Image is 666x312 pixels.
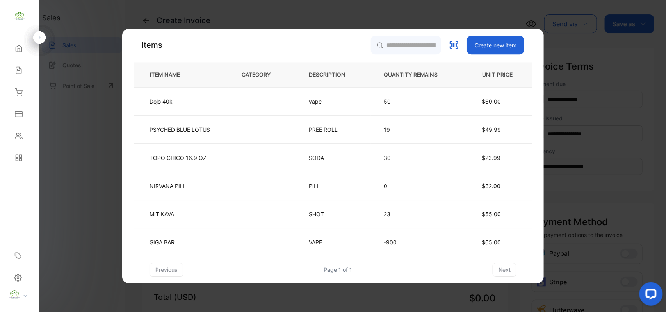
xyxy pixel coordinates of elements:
p: DESCRIPTION [309,71,358,79]
span: $32.00 [482,183,500,189]
p: NIRVANA PILL [150,182,186,190]
div: Page 1 of 1 [324,265,353,274]
span: $23.99 [482,154,500,161]
p: SHOT [309,210,329,218]
p: MIT KAVA [150,210,178,218]
button: next [493,263,516,277]
img: logo [14,10,25,22]
p: 0 [384,182,450,190]
span: $65.00 [482,239,501,246]
p: ITEM NAME [147,71,192,79]
p: vape [309,97,329,106]
p: 30 [384,154,450,162]
p: VAPE [309,238,329,246]
p: PILL [309,182,329,190]
p: GIGA BAR [150,238,178,246]
p: -900 [384,238,450,246]
p: QUANTITY REMAINS [384,71,450,79]
p: Dojo 40k [150,97,178,106]
p: CATEGORY [242,71,283,79]
iframe: LiveChat chat widget [633,279,666,312]
p: 23 [384,210,450,218]
span: $55.00 [482,211,501,217]
p: PREE ROLL [309,126,338,134]
p: UNIT PRICE [476,71,519,79]
p: 19 [384,126,450,134]
span: $60.00 [482,98,501,105]
p: Items [142,39,162,51]
p: 50 [384,97,450,106]
p: TOPO CHICO 16.9 OZ [150,154,207,162]
p: SODA [309,154,329,162]
p: PSYCHED BLUE LOTUS [150,126,210,134]
button: Create new item [467,36,524,54]
img: profile [9,289,20,301]
span: $49.99 [482,126,501,133]
button: previous [150,263,183,277]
